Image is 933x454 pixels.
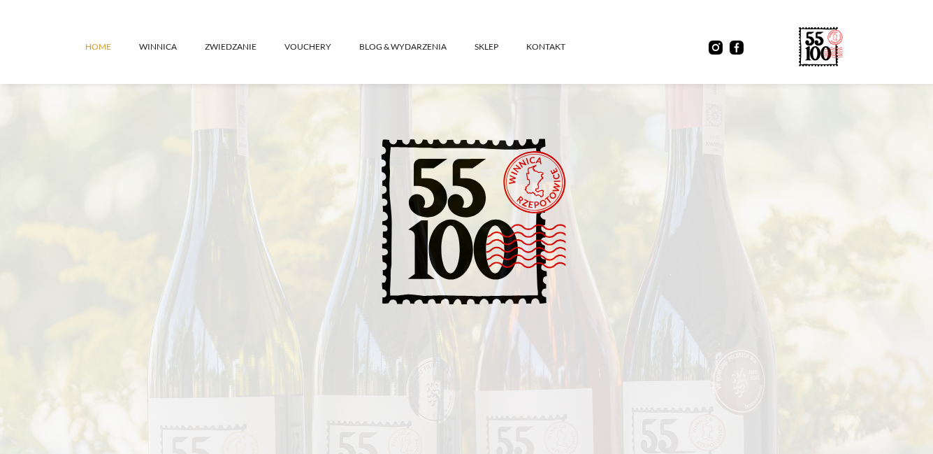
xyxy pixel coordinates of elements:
a: SKLEP [475,26,526,68]
a: ZWIEDZANIE [205,26,284,68]
a: kontakt [526,26,593,68]
a: winnica [139,26,205,68]
a: Blog & Wydarzenia [359,26,475,68]
a: Home [85,26,139,68]
a: vouchery [284,26,359,68]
